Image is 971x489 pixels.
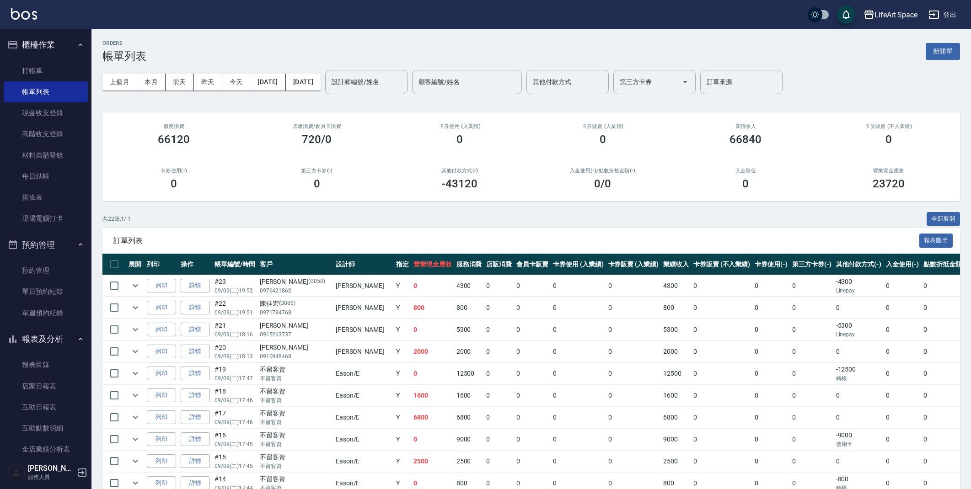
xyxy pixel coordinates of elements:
td: [PERSON_NAME] [333,275,394,297]
td: #18 [212,385,258,406]
th: 營業現金應收 [411,254,454,275]
h3: -43120 [442,177,477,190]
td: 0 [551,407,606,428]
td: 0 [514,297,551,319]
th: 其他付款方式(-) [834,254,884,275]
p: 0976421862 [260,287,331,295]
img: Person [7,463,26,482]
button: 列印 [147,454,176,468]
td: 0 [691,385,752,406]
td: Y [394,451,411,472]
td: #19 [212,363,258,384]
td: 0 [790,275,834,297]
td: [PERSON_NAME] [333,341,394,362]
button: LifeArt Space [860,5,921,24]
h2: 卡券使用(-) [113,168,235,174]
div: 不留客資 [260,431,331,440]
td: Y [394,385,411,406]
td: 6800 [661,407,691,428]
h3: 0 [171,177,177,190]
td: -5300 [834,319,884,340]
h3: 66840 [730,133,762,146]
td: 0 [606,385,661,406]
p: 轉帳 [836,374,882,383]
h2: ORDERS [102,40,146,46]
button: save [837,5,855,24]
p: 0971784768 [260,308,331,317]
h2: 店販消費 /會員卡消費 [257,123,378,129]
td: 6800 [454,407,484,428]
button: 列印 [147,367,176,381]
button: 報表及分析 [4,327,88,351]
td: Y [394,275,411,297]
td: 0 [884,407,921,428]
h2: 第三方卡券(-) [257,168,378,174]
td: 0 [834,407,884,428]
h3: 0 /0 [594,177,611,190]
h3: 66120 [158,133,190,146]
p: 09/09 (二) 17:47 [215,374,255,383]
span: 訂單列表 [113,236,919,245]
td: 0 [834,341,884,362]
td: 0 [606,429,661,450]
td: 12500 [454,363,484,384]
td: 0 [790,363,834,384]
td: 0 [790,451,834,472]
td: 800 [411,297,454,319]
td: Eason /E [333,385,394,406]
button: 前天 [166,74,194,90]
a: 現金收支登錄 [4,102,88,123]
td: 0 [606,297,661,319]
td: Eason /E [333,429,394,450]
img: Logo [11,8,37,20]
td: 0 [834,385,884,406]
th: 展開 [126,254,145,275]
td: 0 [551,363,606,384]
a: 詳情 [181,410,210,425]
h2: 營業現金應收 [828,168,950,174]
button: expand row [129,345,142,358]
h2: 業績收入 [685,123,806,129]
button: 報表匯出 [919,234,953,248]
td: 0 [411,319,454,340]
th: 服務消費 [454,254,484,275]
h2: 其他付款方式(-) [399,168,520,174]
button: 預約管理 [4,233,88,257]
div: 不留客資 [260,387,331,396]
button: 新開單 [926,43,960,60]
td: 1600 [411,385,454,406]
p: Linepay [836,287,882,295]
td: Y [394,341,411,362]
td: #23 [212,275,258,297]
th: 卡券使用 (入業績) [551,254,606,275]
h2: 入金使用(-) /點數折抵金額(-) [542,168,664,174]
a: 詳情 [181,345,210,359]
td: 1600 [661,385,691,406]
td: 0 [606,341,661,362]
td: 2000 [454,341,484,362]
p: 09/09 (二) 17:45 [215,440,255,448]
td: 0 [606,363,661,384]
a: 每日結帳 [4,166,88,187]
a: 帳單列表 [4,81,88,102]
td: 0 [484,319,514,340]
h3: 帳單列表 [102,50,146,63]
a: 店家日報表 [4,376,88,397]
td: 0 [884,385,921,406]
th: 業績收入 [661,254,691,275]
td: 0 [484,363,514,384]
a: 高階收支登錄 [4,123,88,144]
button: [DATE] [286,74,321,90]
p: 09/09 (二) 18:16 [215,330,255,339]
p: 09/09 (二) 17:45 [215,462,255,470]
h2: 卡券販賣 (不入業績) [828,123,950,129]
td: 0 [514,275,551,297]
td: 0 [834,297,884,319]
td: Y [394,319,411,340]
td: 12500 [661,363,691,384]
button: 列印 [147,301,176,315]
p: 0910948468 [260,352,331,361]
p: 09/09 (二) 19:52 [215,287,255,295]
button: expand row [129,454,142,468]
td: 0 [514,407,551,428]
